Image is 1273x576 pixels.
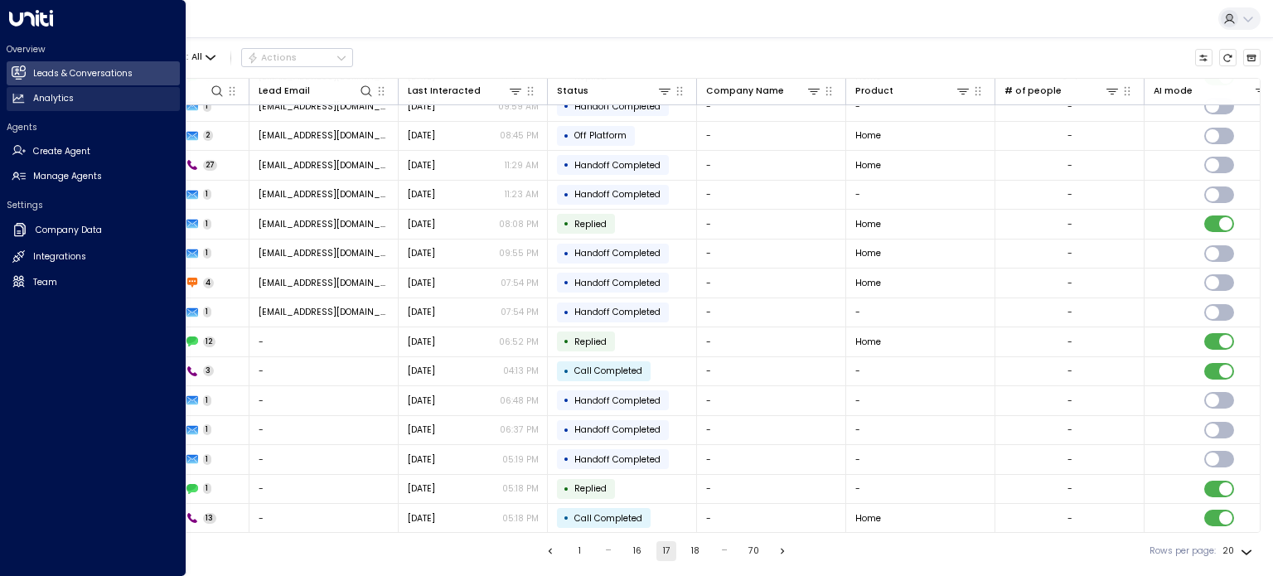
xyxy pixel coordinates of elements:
span: Oct 10, 2025 [408,482,435,495]
p: 11:29 AM [505,159,539,172]
button: Go to page 18 [685,541,705,561]
div: • [564,302,569,323]
td: - [697,386,846,415]
p: 08:45 PM [500,129,539,142]
a: Team [7,270,180,294]
div: • [564,95,569,117]
td: - [697,357,846,386]
span: Home [855,336,881,348]
td: - [697,210,846,239]
div: • [564,184,569,206]
button: page 17 [656,541,676,561]
div: - [1067,482,1072,495]
span: deedeewaters2@icloud.com [259,100,390,113]
span: Oct 11, 2025 [408,100,435,113]
span: 12 [203,336,216,347]
div: Last Interacted [408,84,481,99]
span: Handoff Completed [574,159,661,172]
td: - [697,416,846,445]
p: 05:18 PM [502,512,539,525]
td: - [249,357,399,386]
span: 1 [203,189,212,200]
span: 3 [203,365,215,376]
h2: Analytics [33,92,74,105]
div: Button group with a nested menu [241,48,353,68]
div: • [564,390,569,411]
div: - [1067,336,1072,348]
span: l.chavez2289@gmail.com [259,247,390,259]
div: AI mode [1154,83,1270,99]
td: - [846,475,995,504]
span: Replied [574,218,607,230]
span: Handoff Completed [574,306,661,318]
button: Go to previous page [540,541,560,561]
span: Replied [574,336,607,348]
span: jessdoe215@gmail.com [259,306,390,318]
p: 05:18 PM [502,482,539,495]
div: • [564,448,569,470]
p: 06:37 PM [500,424,539,436]
a: Create Agent [7,139,180,163]
div: - [1067,277,1072,289]
div: • [564,331,569,352]
h2: Manage Agents [33,170,102,183]
a: Integrations [7,245,180,269]
span: Home [855,512,881,525]
span: Handoff Completed [574,188,661,201]
div: Actions [247,52,298,64]
p: 11:23 AM [505,188,539,201]
td: - [249,386,399,415]
h2: Company Data [36,224,102,237]
span: 1 [203,424,212,435]
div: Status [557,84,588,99]
div: • [564,154,569,176]
span: Oct 10, 2025 [408,247,435,259]
td: - [697,240,846,269]
div: 20 [1222,541,1256,561]
span: jessdoe215@gmail.com [259,277,390,289]
td: - [846,92,995,121]
p: 06:48 PM [500,394,539,407]
span: Oct 10, 2025 [408,394,435,407]
td: - [846,357,995,386]
span: Oct 10, 2025 [408,424,435,436]
div: - [1067,394,1072,407]
span: 1 [203,101,212,112]
span: Oct 07, 2025 [408,365,435,377]
p: 08:08 PM [499,218,539,230]
td: - [846,181,995,210]
div: • [564,213,569,235]
td: - [697,475,846,504]
span: Call Completed [574,365,642,377]
span: Home [855,277,881,289]
button: Archived Leads [1243,49,1261,67]
button: Go to page 1 [569,541,589,561]
span: 1 [203,395,212,406]
span: Handoff Completed [574,424,661,436]
div: Lead Email [259,84,310,99]
a: Analytics [7,87,180,111]
td: - [697,504,846,533]
span: 1 [203,219,212,230]
td: - [697,122,846,151]
div: … [598,541,618,561]
h2: Team [33,276,57,289]
span: Handoff Completed [574,394,661,407]
div: Lead Email [259,83,375,99]
div: • [564,272,569,293]
p: 09:59 AM [498,100,539,113]
td: - [846,386,995,415]
a: Company Data [7,217,180,244]
span: Sep 29, 2025 [408,188,435,201]
div: - [1067,188,1072,201]
h2: Integrations [33,250,86,264]
span: Home [855,247,881,259]
div: - [1067,424,1072,436]
span: Oct 10, 2025 [408,453,435,466]
nav: pagination navigation [540,541,793,561]
td: - [249,416,399,445]
div: • [564,478,569,500]
span: Home [855,129,881,142]
span: Handoff Completed [574,247,661,259]
span: deedeewaters2@icloud.com [259,188,390,201]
